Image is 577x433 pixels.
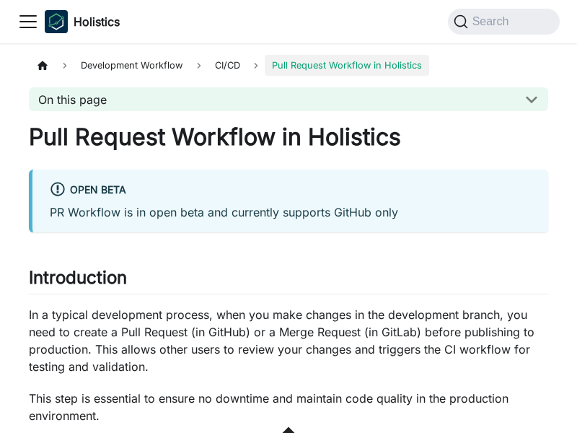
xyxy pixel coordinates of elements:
button: Toggle navigation bar [17,11,39,32]
p: This step is essential to ensure no downtime and maintain code quality in the production environm... [29,390,548,424]
span: CI/CD [208,55,247,76]
span: Pull Request Workflow in Holistics [265,55,429,76]
button: On this page [29,87,548,111]
p: In a typical development process, when you make changes in the development branch, you need to cr... [29,306,548,375]
a: HolisticsHolisticsHolistics [45,10,120,33]
a: Home page [29,55,56,76]
div: Open Beta [50,181,531,200]
span: Search [468,15,518,28]
img: Holistics [45,10,68,33]
h2: Introduction [29,267,548,294]
button: Search (Command+K) [448,9,560,35]
span: Development Workflow [74,55,190,76]
p: PR Workflow is in open beta and currently supports GitHub only [50,204,531,221]
nav: Breadcrumbs [29,55,548,76]
b: Holistics [74,13,120,30]
h1: Pull Request Workflow in Holistics [29,123,548,152]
